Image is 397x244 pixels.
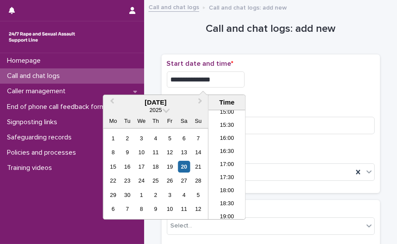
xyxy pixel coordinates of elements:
li: 18:00 [208,185,245,198]
div: Choose Saturday, 4 October 2025 [178,189,190,201]
p: Caller management [3,87,72,95]
li: 17:30 [208,172,245,185]
h1: Call and chat logs: add new [162,23,380,35]
li: 18:30 [208,198,245,211]
div: Select... [171,221,193,230]
div: Sa [178,115,190,127]
div: Tu [121,115,133,127]
div: Choose Monday, 1 September 2025 [107,132,119,144]
div: Choose Friday, 5 September 2025 [164,132,176,144]
div: Choose Wednesday, 1 October 2025 [135,189,147,201]
div: Choose Wednesday, 24 September 2025 [135,175,147,187]
span: 2025 [149,107,162,113]
p: Call and chat logs: add new [209,2,287,12]
p: Safeguarding records [3,133,79,142]
div: Choose Monday, 6 October 2025 [107,203,119,215]
p: End of phone call feedback form [3,103,112,111]
img: rhQMoQhaT3yELyF149Cw [7,28,77,46]
li: 16:00 [208,132,245,146]
div: Choose Friday, 3 October 2025 [164,189,176,201]
div: Time [211,98,243,106]
div: Choose Saturday, 27 September 2025 [178,175,190,187]
div: Choose Friday, 10 October 2025 [164,203,176,215]
div: Choose Sunday, 14 September 2025 [192,147,204,159]
div: Fr [164,115,176,127]
div: Choose Tuesday, 9 September 2025 [121,147,133,159]
div: Th [150,115,162,127]
div: Choose Wednesday, 3 September 2025 [135,132,147,144]
div: Choose Sunday, 28 September 2025 [192,175,204,187]
div: Choose Thursday, 4 September 2025 [150,132,162,144]
div: Choose Monday, 22 September 2025 [107,175,119,187]
div: Choose Tuesday, 2 September 2025 [121,132,133,144]
div: Choose Thursday, 11 September 2025 [150,147,162,159]
div: Choose Saturday, 6 September 2025 [178,132,190,144]
div: Choose Tuesday, 30 September 2025 [121,189,133,201]
div: Choose Wednesday, 8 October 2025 [135,203,147,215]
div: Choose Tuesday, 16 September 2025 [121,161,133,173]
div: Choose Saturday, 13 September 2025 [178,147,190,159]
li: 15:30 [208,119,245,132]
li: 16:30 [208,146,245,159]
div: Choose Tuesday, 7 October 2025 [121,203,133,215]
div: Choose Thursday, 9 October 2025 [150,203,162,215]
p: Homepage [3,57,48,65]
button: Previous Month [104,96,118,110]
div: Choose Thursday, 25 September 2025 [150,175,162,187]
div: Su [192,115,204,127]
div: Choose Sunday, 12 October 2025 [192,203,204,215]
div: Mo [107,115,119,127]
div: Choose Wednesday, 10 September 2025 [135,147,147,159]
a: Call and chat logs [148,2,199,12]
div: Choose Saturday, 20 September 2025 [178,161,190,173]
div: Choose Monday, 29 September 2025 [107,189,119,201]
div: [DATE] [103,98,208,106]
p: Call and chat logs [3,72,67,80]
div: month 2025-09 [106,131,205,216]
div: Choose Saturday, 11 October 2025 [178,203,190,215]
div: Choose Wednesday, 17 September 2025 [135,161,147,173]
div: We [135,115,147,127]
div: Choose Tuesday, 23 September 2025 [121,175,133,187]
p: Training videos [3,164,59,172]
div: Choose Friday, 12 September 2025 [164,147,176,159]
div: Choose Thursday, 18 September 2025 [150,161,162,173]
div: Choose Sunday, 21 September 2025 [192,161,204,173]
div: Choose Monday, 15 September 2025 [107,161,119,173]
button: Next Month [194,96,208,110]
li: 19:00 [208,211,245,224]
span: Start date and time [167,60,234,67]
li: 15:00 [208,106,245,119]
div: Choose Friday, 19 September 2025 [164,161,176,173]
div: Choose Monday, 8 September 2025 [107,147,119,159]
div: Choose Friday, 26 September 2025 [164,175,176,187]
div: Choose Sunday, 5 October 2025 [192,189,204,201]
div: Choose Sunday, 7 September 2025 [192,132,204,144]
div: Choose Thursday, 2 October 2025 [150,189,162,201]
li: 17:00 [208,159,245,172]
p: Policies and processes [3,149,83,157]
p: Signposting links [3,118,64,126]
